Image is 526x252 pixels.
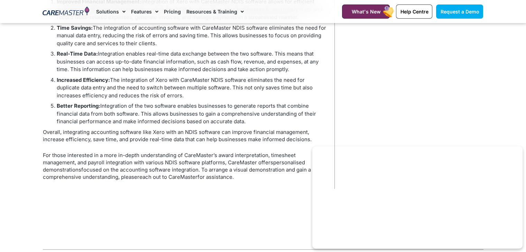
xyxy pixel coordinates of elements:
[57,76,327,100] li: The integration of Xero with CareMaster NDIS software eliminates the need for duplicate data entr...
[396,4,432,19] a: Help Centre
[312,146,523,249] iframe: Popup CTA
[57,25,93,31] strong: Time Savings:
[57,24,327,48] li: The integration of accounting software with CareMaster NDIS software eliminates the need for manu...
[342,4,390,19] a: What's New
[440,9,479,14] span: Request a Demo
[57,102,327,126] li: Integration of the two software enables businesses to generate reports that combine financial dat...
[43,128,327,143] p: Overall, integrating accounting software like Xero with an NDIS software can improve financial ma...
[351,9,380,14] span: What's New
[57,50,327,74] li: Integration enables real-time data exchange between the two software. This means that businesses ...
[400,9,428,14] span: Help Centre
[57,50,98,57] strong: Real-Time Data:
[137,174,197,180] a: reach out to CareMaster
[436,4,483,19] a: Request a Demo
[57,77,110,83] strong: Increased Efficiency:
[43,159,305,173] a: personalised demonstrations
[57,103,100,109] strong: Better Reporting:
[43,152,327,181] p: For those interested in a more in-depth understanding of CareMaster’s award interpretation, times...
[43,7,89,17] img: CareMaster Logo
